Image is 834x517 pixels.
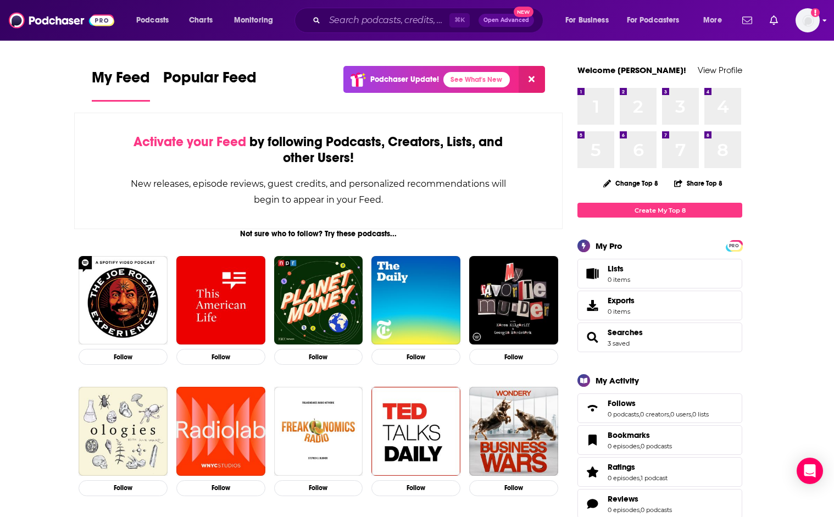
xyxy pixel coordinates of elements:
[608,410,639,418] a: 0 podcasts
[765,11,782,30] a: Show notifications dropdown
[596,375,639,386] div: My Activity
[370,75,439,84] p: Podchaser Update!
[449,13,470,27] span: ⌘ K
[620,12,696,29] button: open menu
[371,256,460,345] img: The Daily
[226,12,287,29] button: open menu
[558,12,622,29] button: open menu
[691,410,692,418] span: ,
[670,410,691,418] a: 0 users
[469,349,558,365] button: Follow
[608,264,630,274] span: Lists
[469,256,558,345] img: My Favorite Murder with Karen Kilgariff and Georgia Hardstark
[79,480,168,496] button: Follow
[641,442,672,450] a: 0 podcasts
[696,12,736,29] button: open menu
[234,13,273,28] span: Monitoring
[9,10,114,31] a: Podchaser - Follow, Share and Rate Podcasts
[577,259,742,288] a: Lists
[182,12,219,29] a: Charts
[596,241,622,251] div: My Pro
[577,457,742,487] span: Ratings
[811,8,820,17] svg: Add a profile image
[703,13,722,28] span: More
[79,256,168,345] img: The Joe Rogan Experience
[136,13,169,28] span: Podcasts
[92,68,150,93] span: My Feed
[130,176,507,208] div: New releases, episode reviews, guest credits, and personalized recommendations will begin to appe...
[274,480,363,496] button: Follow
[640,474,641,482] span: ,
[608,462,668,472] a: Ratings
[608,398,709,408] a: Follows
[443,72,510,87] a: See What's New
[796,8,820,32] span: Logged in as Jeffmarschner
[608,462,635,472] span: Ratings
[597,176,665,190] button: Change Top 8
[577,203,742,218] a: Create My Top 8
[796,8,820,32] img: User Profile
[79,387,168,476] img: Ologies with Alie Ward
[577,291,742,320] a: Exports
[608,296,635,305] span: Exports
[639,410,640,418] span: ,
[305,8,554,33] div: Search podcasts, credits, & more...
[641,506,672,514] a: 0 podcasts
[581,464,603,480] a: Ratings
[581,266,603,281] span: Lists
[371,480,460,496] button: Follow
[608,494,672,504] a: Reviews
[692,410,709,418] a: 0 lists
[581,298,603,313] span: Exports
[669,410,670,418] span: ,
[627,13,680,28] span: For Podcasters
[469,387,558,476] img: Business Wars
[483,18,529,23] span: Open Advanced
[565,13,609,28] span: For Business
[608,276,630,283] span: 0 items
[674,173,723,194] button: Share Top 8
[608,430,650,440] span: Bookmarks
[134,134,246,150] span: Activate your Feed
[641,474,668,482] a: 1 podcast
[608,340,630,347] a: 3 saved
[581,330,603,345] a: Searches
[608,308,635,315] span: 0 items
[698,65,742,75] a: View Profile
[727,241,741,249] a: PRO
[189,13,213,28] span: Charts
[74,229,563,238] div: Not sure who to follow? Try these podcasts...
[608,327,643,337] a: Searches
[797,458,823,484] div: Open Intercom Messenger
[79,349,168,365] button: Follow
[163,68,257,93] span: Popular Feed
[129,12,183,29] button: open menu
[577,393,742,423] span: Follows
[640,410,669,418] a: 0 creators
[608,264,624,274] span: Lists
[577,323,742,352] span: Searches
[176,387,265,476] img: Radiolab
[577,425,742,455] span: Bookmarks
[274,387,363,476] img: Freakonomics Radio
[581,401,603,416] a: Follows
[640,506,641,514] span: ,
[608,398,636,408] span: Follows
[130,134,507,166] div: by following Podcasts, Creators, Lists, and other Users!
[479,14,534,27] button: Open AdvancedNew
[608,474,640,482] a: 0 episodes
[608,430,672,440] a: Bookmarks
[738,11,757,30] a: Show notifications dropdown
[371,349,460,365] button: Follow
[581,496,603,512] a: Reviews
[176,349,265,365] button: Follow
[514,7,533,17] span: New
[371,387,460,476] img: TED Talks Daily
